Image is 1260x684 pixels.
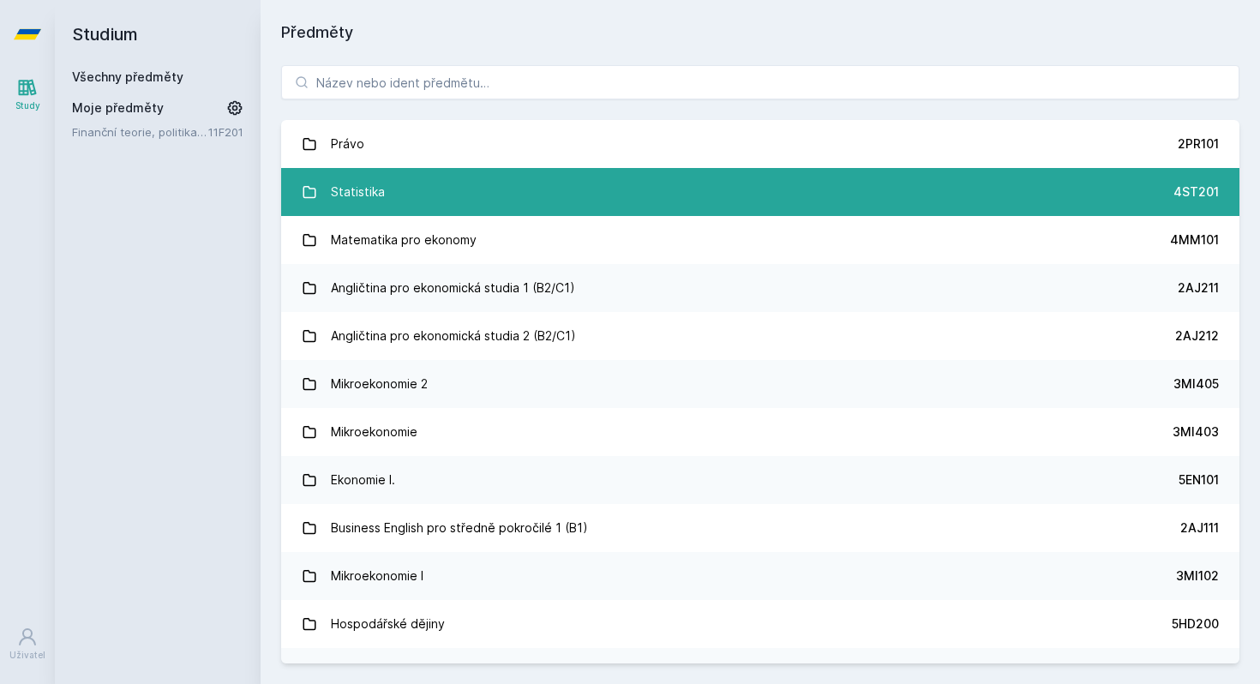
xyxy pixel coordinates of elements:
a: Angličtina pro ekonomická studia 2 (B2/C1) 2AJ212 [281,312,1239,360]
div: Uživatel [9,649,45,662]
a: Angličtina pro ekonomická studia 1 (B2/C1) 2AJ211 [281,264,1239,312]
div: Statistika [331,175,385,209]
div: Hospodářské dějiny [331,607,445,641]
span: Moje předměty [72,99,164,117]
a: Matematika pro ekonomy 4MM101 [281,216,1239,264]
h1: Předměty [281,21,1239,45]
a: Mikroekonomie 3MI403 [281,408,1239,456]
div: 3MI403 [1173,423,1219,441]
a: Finanční teorie, politika a instituce [72,123,208,141]
div: Angličtina pro ekonomická studia 2 (B2/C1) [331,319,576,353]
div: 3MI102 [1176,567,1219,585]
a: Právo 2PR101 [281,120,1239,168]
div: 4ST201 [1173,183,1219,201]
div: 2PR101 [1178,135,1219,153]
a: Ekonomie I. 5EN101 [281,456,1239,504]
div: Business English pro středně pokročilé 1 (B1) [331,511,588,545]
div: 2AJ212 [1175,327,1219,345]
div: Matematika pro ekonomy [331,223,477,257]
div: Mikroekonomie I [331,559,423,593]
div: Mikroekonomie [331,415,417,449]
div: Angličtina pro ekonomická studia 1 (B2/C1) [331,271,575,305]
a: Hospodářské dějiny 5HD200 [281,600,1239,648]
div: 2AJ111 [1180,519,1219,537]
a: Mikroekonomie I 3MI102 [281,552,1239,600]
div: Study [15,99,40,112]
a: Všechny předměty [72,69,183,84]
div: Právo [331,127,364,161]
div: 2AJ211 [1178,279,1219,297]
a: 11F201 [208,125,243,139]
div: Mikroekonomie 2 [331,367,428,401]
a: Uživatel [3,618,51,670]
div: 5HD200 [1172,615,1219,633]
div: 3MI405 [1173,375,1219,393]
div: Ekonomie I. [331,463,395,497]
div: 5EN101 [1179,471,1219,489]
a: Statistika 4ST201 [281,168,1239,216]
a: Business English pro středně pokročilé 1 (B1) 2AJ111 [281,504,1239,552]
a: Mikroekonomie 2 3MI405 [281,360,1239,408]
div: 4MM101 [1170,231,1219,249]
a: Study [3,69,51,121]
input: Název nebo ident předmětu… [281,65,1239,99]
